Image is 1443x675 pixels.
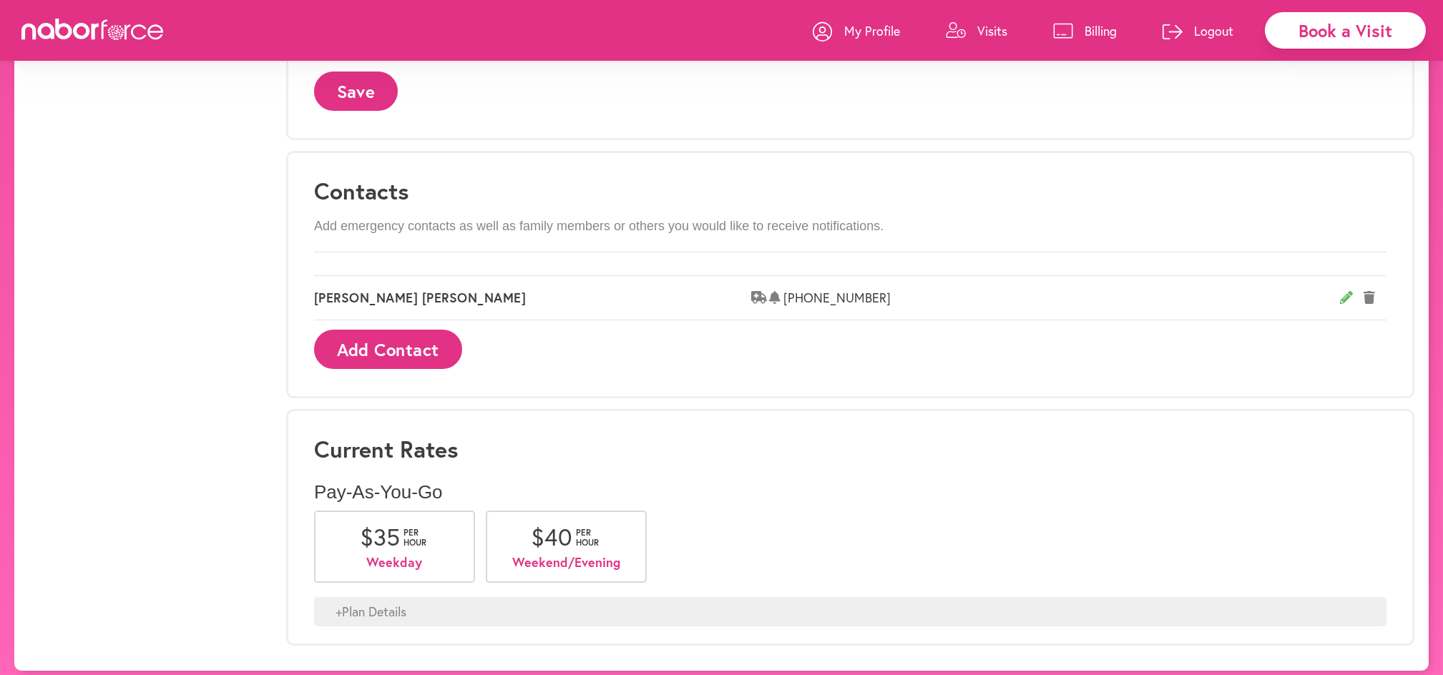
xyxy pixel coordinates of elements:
[946,9,1007,52] a: Visits
[576,528,601,548] span: per hour
[1265,12,1426,49] div: Book a Visit
[337,555,452,571] p: Weekday
[1194,22,1233,39] p: Logout
[509,555,624,571] p: Weekend/Evening
[314,219,1386,235] p: Add emergency contacts as well as family members or others you would like to receive notifications.
[314,597,1386,627] div: + Plan Details
[314,481,1386,503] p: Pay-As-You-Go
[813,9,900,52] a: My Profile
[977,22,1007,39] p: Visits
[314,330,462,369] button: Add Contact
[1163,9,1233,52] a: Logout
[360,521,400,552] span: $ 35
[783,290,1341,306] span: [PHONE_NUMBER]
[531,521,572,552] span: $ 40
[403,528,429,548] span: per hour
[314,435,1386,463] h3: Current Rates
[844,22,900,39] p: My Profile
[314,177,1386,205] h3: Contacts
[314,72,398,111] button: Save
[314,290,751,306] span: [PERSON_NAME] [PERSON_NAME]
[1085,22,1117,39] p: Billing
[1053,9,1117,52] a: Billing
